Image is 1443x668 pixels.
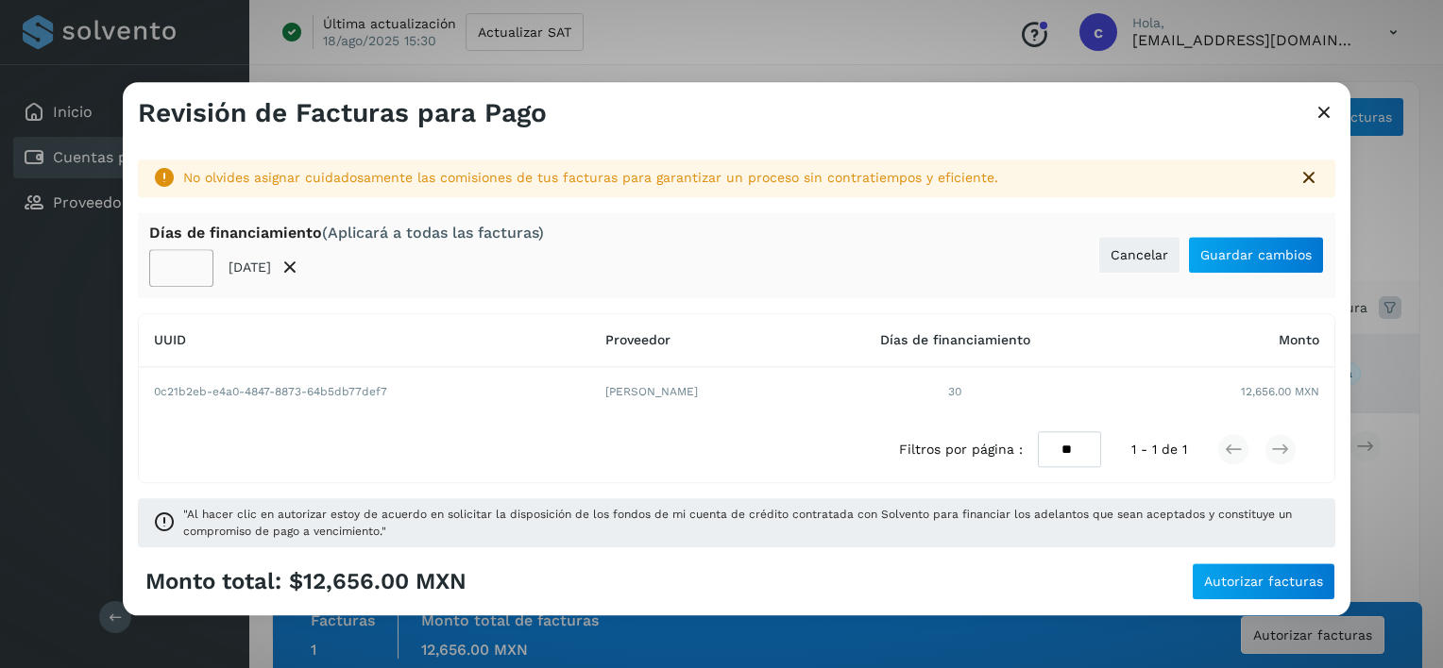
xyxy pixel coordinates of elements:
[183,507,1320,541] span: "Al hacer clic en autorizar estoy de acuerdo en solicitar la disposición de los fondos de mi cuen...
[1111,249,1168,262] span: Cancelar
[880,333,1030,348] span: Días de financiamiento
[183,168,1282,188] div: No olvides asignar cuidadosamente las comisiones de tus facturas para garantizar un proceso sin c...
[590,367,801,416] td: [PERSON_NAME]
[149,224,544,242] div: Días de financiamiento
[1279,333,1319,348] span: Monto
[1204,576,1323,589] span: Autorizar facturas
[138,97,547,129] h3: Revisión de Facturas para Pago
[322,224,544,242] span: (Aplicará a todas las facturas)
[1188,237,1324,275] button: Guardar cambios
[289,568,467,595] span: $12,656.00 MXN
[154,333,186,348] span: UUID
[1241,383,1319,400] span: 12,656.00 MXN
[229,260,271,276] p: [DATE]
[139,367,590,416] td: 0c21b2eb-e4a0-4847-8873-64b5db77def7
[605,333,671,348] span: Proveedor
[801,367,1110,416] td: 30
[145,568,281,595] span: Monto total:
[1200,249,1312,262] span: Guardar cambios
[1131,440,1187,459] span: 1 - 1 de 1
[1192,563,1335,601] button: Autorizar facturas
[1098,237,1180,275] button: Cancelar
[899,440,1023,459] span: Filtros por página :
